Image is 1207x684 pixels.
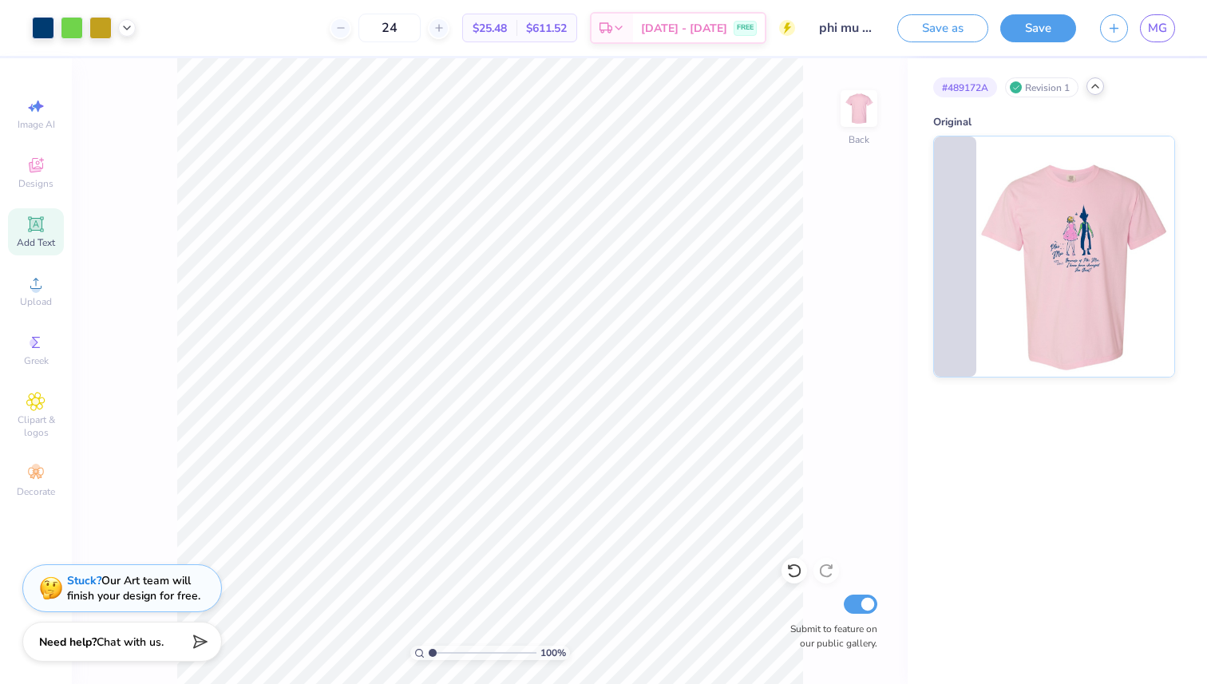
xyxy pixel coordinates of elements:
[1140,14,1175,42] a: MG
[473,20,507,37] span: $25.48
[17,485,55,498] span: Decorate
[18,177,53,190] span: Designs
[849,132,869,147] div: Back
[67,573,200,603] div: Our Art team will finish your design for free.
[897,14,988,42] button: Save as
[358,14,421,42] input: – –
[1148,19,1167,38] span: MG
[807,12,885,44] input: Untitled Design
[17,236,55,249] span: Add Text
[641,20,727,37] span: [DATE] - [DATE]
[67,573,101,588] strong: Stuck?
[737,22,754,34] span: FREE
[1000,14,1076,42] button: Save
[20,295,52,308] span: Upload
[933,115,1175,131] div: Original
[843,93,875,125] img: Back
[8,413,64,439] span: Clipart & logos
[782,622,877,650] label: Submit to feature on our public gallery.
[933,77,997,97] div: # 489172A
[976,136,1174,377] img: Original
[24,354,49,367] span: Greek
[1005,77,1078,97] div: Revision 1
[18,118,55,131] span: Image AI
[39,635,97,650] strong: Need help?
[540,646,566,660] span: 100 %
[97,635,164,650] span: Chat with us.
[526,20,567,37] span: $611.52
